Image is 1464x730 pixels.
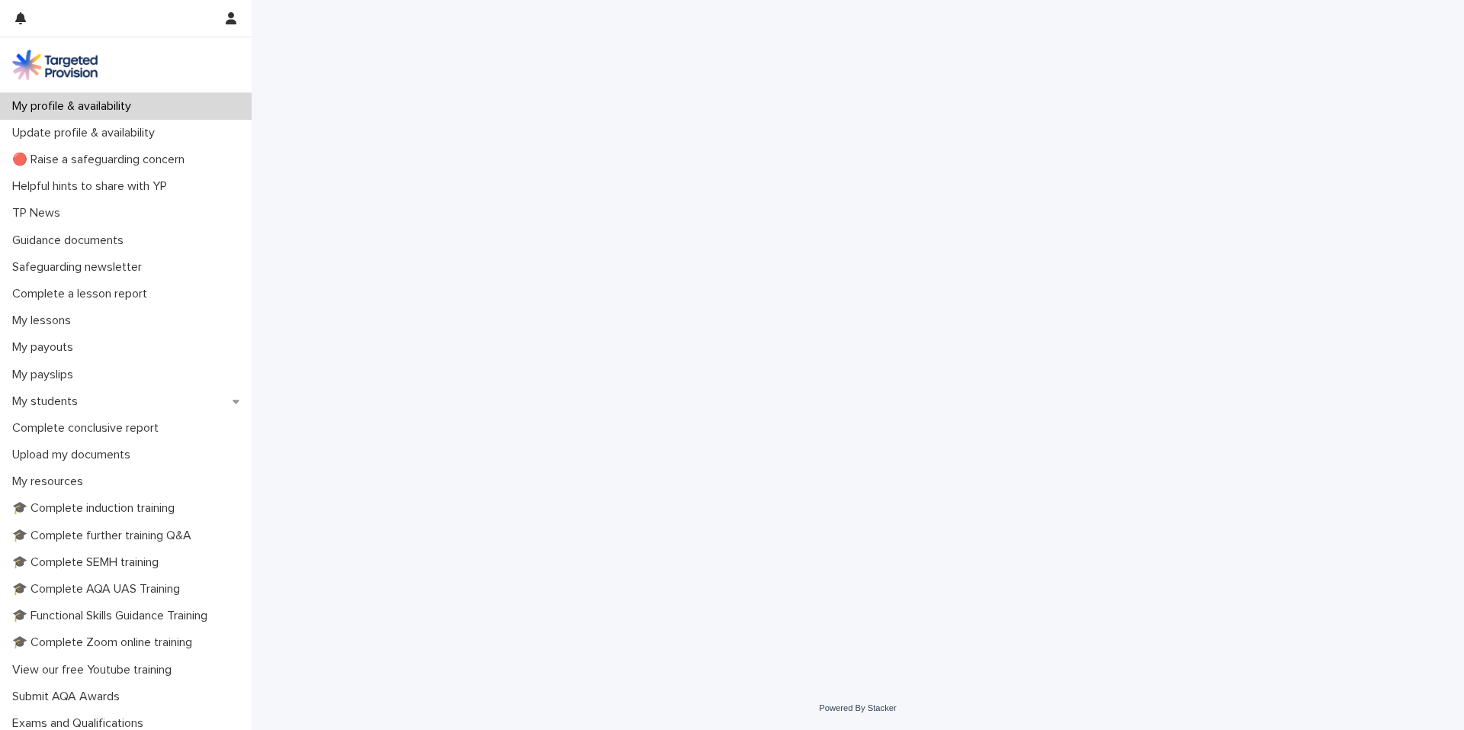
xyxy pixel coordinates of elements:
p: 🎓 Complete AQA UAS Training [6,582,192,597]
p: Complete conclusive report [6,421,171,436]
p: My lessons [6,314,83,328]
p: My students [6,394,90,409]
img: M5nRWzHhSzIhMunXDL62 [12,50,98,80]
p: 🎓 Complete further training Q&A [6,529,204,543]
p: 🎓 Complete induction training [6,501,187,516]
p: TP News [6,206,72,220]
p: 🎓 Functional Skills Guidance Training [6,609,220,623]
p: My payouts [6,340,85,355]
p: Upload my documents [6,448,143,462]
p: My payslips [6,368,85,382]
p: Safeguarding newsletter [6,260,154,275]
p: Guidance documents [6,233,136,248]
p: My profile & availability [6,99,143,114]
p: Helpful hints to share with YP [6,179,179,194]
p: 🎓 Complete SEMH training [6,555,171,570]
p: View our free Youtube training [6,663,184,677]
p: Submit AQA Awards [6,690,132,704]
a: Powered By Stacker [819,703,896,712]
p: My resources [6,474,95,489]
p: Update profile & availability [6,126,167,140]
p: 🔴 Raise a safeguarding concern [6,153,197,167]
p: Complete a lesson report [6,287,159,301]
p: 🎓 Complete Zoom online training [6,635,204,650]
